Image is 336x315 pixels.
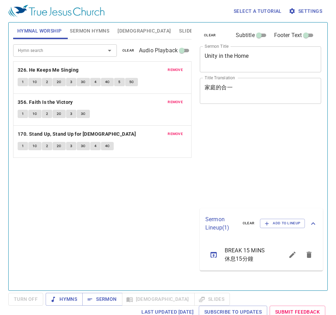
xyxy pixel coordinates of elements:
[239,219,259,227] button: clear
[28,110,41,118] button: 1C
[168,131,183,137] span: remove
[225,246,268,263] span: BREAK 15 MINS 休息15分鐘
[118,79,120,85] span: 5
[90,78,101,86] button: 4
[81,143,86,149] span: 3C
[18,66,80,74] button: 326. He Keeps Me Singing
[77,110,90,118] button: 3C
[264,220,300,226] span: Add to Lineup
[200,208,323,239] div: Sermon Lineup(1)clearAdd to Lineup
[66,78,76,86] button: 3
[122,47,134,54] span: clear
[101,78,114,86] button: 4C
[82,293,122,306] button: Sermon
[18,142,28,150] button: 1
[22,143,24,149] span: 1
[70,111,72,117] span: 3
[51,295,77,304] span: Hymns
[179,27,195,35] span: Slides
[32,111,37,117] span: 1C
[22,79,24,85] span: 1
[53,78,66,86] button: 2C
[105,79,110,85] span: 4C
[70,143,72,149] span: 3
[46,111,48,117] span: 2
[200,31,220,39] button: clear
[18,98,74,107] button: 356. Faith Is the Victory
[204,32,216,38] span: clear
[290,7,322,16] span: Settings
[46,79,48,85] span: 2
[18,66,79,74] b: 326. He Keeps Me Singing
[32,143,37,149] span: 1C
[114,78,124,86] button: 5
[164,130,187,138] button: remove
[46,293,83,306] button: Hymns
[77,78,90,86] button: 3C
[57,143,62,149] span: 2C
[94,79,96,85] span: 4
[129,79,134,85] span: 5C
[139,46,178,55] span: Audio Playback
[17,27,62,35] span: Hymnal Worship
[46,143,48,149] span: 2
[205,84,316,97] textarea: 家庭的合一
[205,215,237,232] p: Sermon Lineup ( 1 )
[101,142,114,150] button: 4C
[28,142,41,150] button: 1C
[234,7,282,16] span: Select a tutorial
[18,130,136,138] b: 170. Stand Up, Stand Up for [DEMOGRAPHIC_DATA]
[81,79,86,85] span: 3C
[94,143,96,149] span: 4
[77,142,90,150] button: 3C
[118,27,171,35] span: [DEMOGRAPHIC_DATA]
[57,111,62,117] span: 2C
[8,5,104,17] img: True Jesus Church
[18,130,137,138] button: 170. Stand Up, Stand Up for [DEMOGRAPHIC_DATA]
[18,110,28,118] button: 1
[18,78,28,86] button: 1
[32,79,37,85] span: 1C
[105,46,114,55] button: Open
[236,31,255,39] span: Subtitle
[42,78,52,86] button: 2
[168,67,183,73] span: remove
[168,99,183,105] span: remove
[70,79,72,85] span: 3
[274,31,302,39] span: Footer Text
[18,98,73,107] b: 356. Faith Is the Victory
[231,5,284,18] button: Select a tutorial
[42,110,52,118] button: 2
[200,239,323,271] ul: sermon lineup list
[260,219,305,228] button: Add to Lineup
[70,27,109,35] span: Sermon Hymns
[125,78,138,86] button: 5C
[197,111,298,206] iframe: from-child
[243,220,255,226] span: clear
[105,143,110,149] span: 4C
[118,46,139,55] button: clear
[53,110,66,118] button: 2C
[42,142,52,150] button: 2
[53,142,66,150] button: 2C
[66,142,76,150] button: 3
[205,53,316,66] textarea: Unity in the Home
[164,66,187,74] button: remove
[22,111,24,117] span: 1
[164,98,187,106] button: remove
[287,5,325,18] button: Settings
[57,79,62,85] span: 2C
[90,142,101,150] button: 4
[28,78,41,86] button: 1C
[66,110,76,118] button: 3
[81,111,86,117] span: 3C
[88,295,116,304] span: Sermon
